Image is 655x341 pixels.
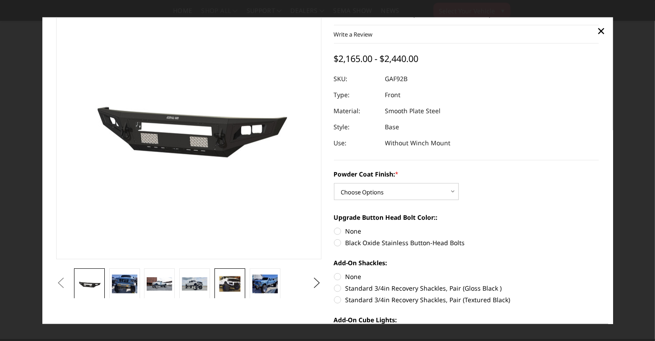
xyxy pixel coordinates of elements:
[334,226,599,236] label: None
[334,238,599,247] label: Black Oxide Stainless Button-Head Bolts
[147,277,172,291] img: 1992-1998 Ford F250-F350 - A2L Series - Base Front Bumper (Winch Mount)
[112,274,137,293] img: 1992-1998 Ford F250-F350 - A2L Series - Base Front Bumper (Winch Mount)
[54,276,67,290] button: Previous
[385,119,400,135] dd: Base
[334,135,379,151] dt: Use:
[252,274,278,293] img: 1992-1998 Ford F250-F350 - A2L Series - Base Front Bumper (Winch Mount)
[334,258,599,267] label: Add-On Shackles:
[594,24,608,38] a: Close
[334,283,599,293] label: Standard 3/4in Recovery Shackles, Pair (Gloss Black )
[334,315,599,325] label: Add-On Cube Lights:
[334,169,599,179] label: Powder Coat Finish:
[385,135,451,151] dd: Without Winch Mount
[217,274,243,293] img: 1992-1998 Ford F250-F350 - A2L Series - Base Front Bumper (Winch Mount)
[610,298,655,341] iframe: Chat Widget
[182,277,207,291] img: 1992-1998 Ford F250-F350 - A2L Series - Base Front Bumper (Winch Mount)
[385,103,441,119] dd: Smooth Plate Steel
[597,21,605,40] span: ×
[385,87,401,103] dd: Front
[334,30,373,38] a: Write a Review
[310,276,323,290] button: Next
[385,71,408,87] dd: GAF92B
[334,119,379,135] dt: Style:
[334,53,419,65] span: $2,165.00 - $2,440.00
[334,71,379,87] dt: SKU:
[334,103,379,119] dt: Material:
[334,295,599,304] label: Standard 3/4in Recovery Shackles, Pair (Textured Black)
[334,272,599,281] label: None
[334,87,379,103] dt: Type:
[334,213,599,222] label: Upgrade Button Head Bolt Color::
